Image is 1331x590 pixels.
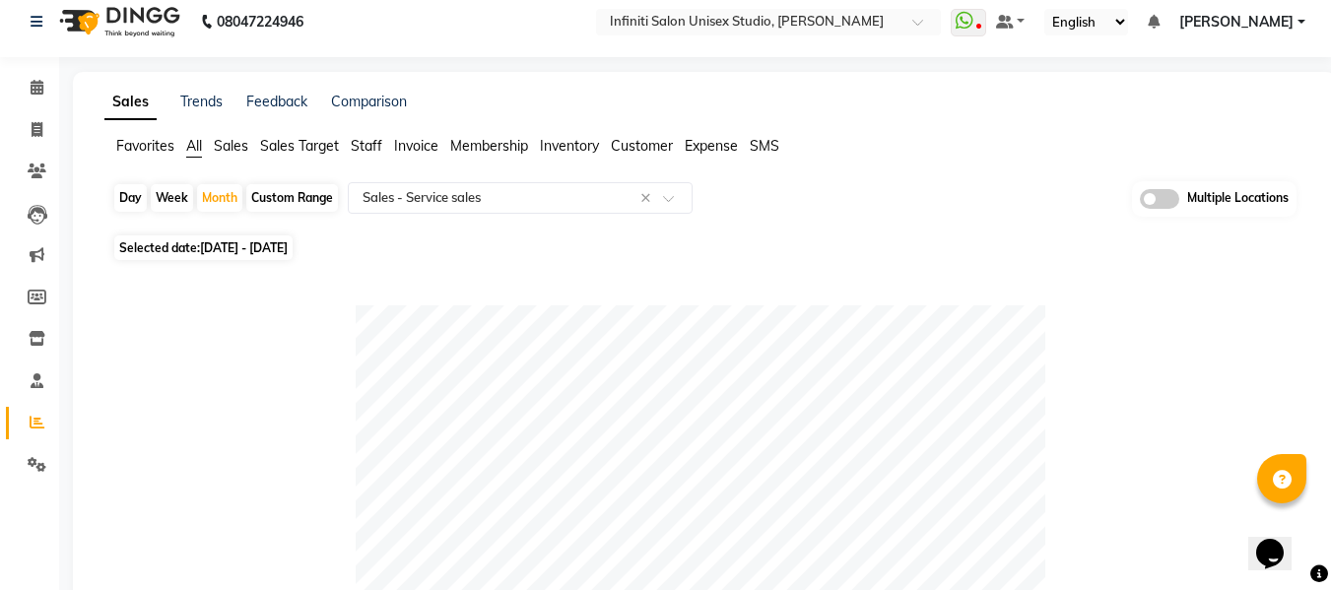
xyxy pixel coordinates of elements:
[260,137,339,155] span: Sales Target
[685,137,738,155] span: Expense
[450,137,528,155] span: Membership
[331,93,407,110] a: Comparison
[246,93,307,110] a: Feedback
[750,137,779,155] span: SMS
[180,93,223,110] a: Trends
[1179,12,1294,33] span: [PERSON_NAME]
[114,184,147,212] div: Day
[540,137,599,155] span: Inventory
[200,240,288,255] span: [DATE] - [DATE]
[116,137,174,155] span: Favorites
[197,184,242,212] div: Month
[1187,189,1289,209] span: Multiple Locations
[104,85,157,120] a: Sales
[186,137,202,155] span: All
[611,137,673,155] span: Customer
[246,184,338,212] div: Custom Range
[394,137,438,155] span: Invoice
[640,188,657,209] span: Clear all
[151,184,193,212] div: Week
[114,235,293,260] span: Selected date:
[1248,511,1311,570] iframe: chat widget
[214,137,248,155] span: Sales
[351,137,382,155] span: Staff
